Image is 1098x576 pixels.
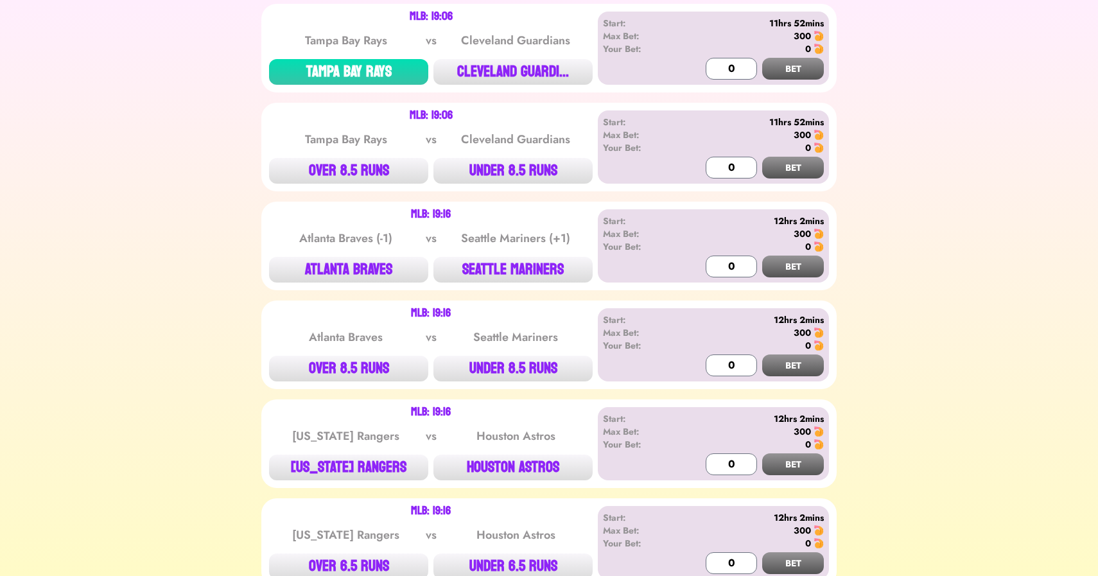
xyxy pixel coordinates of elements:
[762,453,824,475] button: BET
[677,17,824,30] div: 11hrs 52mins
[423,427,439,445] div: vs
[603,524,677,537] div: Max Bet:
[677,313,824,326] div: 12hrs 2mins
[269,356,428,381] button: OVER 8.5 RUNS
[603,511,677,524] div: Start:
[794,128,811,141] div: 300
[814,340,824,351] img: 🍤
[603,438,677,451] div: Your Bet:
[794,30,811,42] div: 300
[281,130,411,148] div: Tampa Bay Rays
[451,130,580,148] div: Cleveland Guardians
[794,227,811,240] div: 300
[603,412,677,425] div: Start:
[603,30,677,42] div: Max Bet:
[805,537,811,550] div: 0
[677,214,824,227] div: 12hrs 2mins
[814,426,824,437] img: 🍤
[269,257,428,283] button: ATLANTA BRAVES
[281,526,411,544] div: [US_STATE] Rangers
[814,44,824,54] img: 🍤
[423,229,439,247] div: vs
[814,525,824,536] img: 🍤
[814,229,824,239] img: 🍤
[281,31,411,49] div: Tampa Bay Rays
[677,116,824,128] div: 11hrs 52mins
[269,158,428,184] button: OVER 8.5 RUNS
[603,240,677,253] div: Your Bet:
[814,143,824,153] img: 🍤
[814,538,824,548] img: 🍤
[433,257,593,283] button: SEATTLE MARINERS
[423,31,439,49] div: vs
[423,526,439,544] div: vs
[281,229,411,247] div: Atlanta Braves (-1)
[677,412,824,425] div: 12hrs 2mins
[410,110,453,121] div: MLB: 19:06
[603,17,677,30] div: Start:
[451,526,580,544] div: Houston Astros
[451,229,580,247] div: Seattle Mariners (+1)
[805,339,811,352] div: 0
[410,12,453,22] div: MLB: 19:06
[603,425,677,438] div: Max Bet:
[603,128,677,141] div: Max Bet:
[281,427,411,445] div: [US_STATE] Rangers
[411,308,451,319] div: MLB: 19:16
[762,58,824,80] button: BET
[603,42,677,55] div: Your Bet:
[762,552,824,574] button: BET
[603,326,677,339] div: Max Bet:
[805,240,811,253] div: 0
[411,209,451,220] div: MLB: 19:16
[433,59,593,85] button: CLEVELAND GUARDI...
[269,455,428,480] button: [US_STATE] RANGERS
[603,116,677,128] div: Start:
[451,31,580,49] div: Cleveland Guardians
[603,141,677,154] div: Your Bet:
[411,506,451,516] div: MLB: 19:16
[814,327,824,338] img: 🍤
[762,354,824,376] button: BET
[603,339,677,352] div: Your Bet:
[677,511,824,524] div: 12hrs 2mins
[814,241,824,252] img: 🍤
[281,328,411,346] div: Atlanta Braves
[805,42,811,55] div: 0
[451,427,580,445] div: Houston Astros
[433,455,593,480] button: HOUSTON ASTROS
[805,141,811,154] div: 0
[423,328,439,346] div: vs
[762,256,824,277] button: BET
[805,438,811,451] div: 0
[794,326,811,339] div: 300
[411,407,451,417] div: MLB: 19:16
[603,537,677,550] div: Your Bet:
[603,313,677,326] div: Start:
[794,425,811,438] div: 300
[814,130,824,140] img: 🍤
[794,524,811,537] div: 300
[423,130,439,148] div: vs
[433,158,593,184] button: UNDER 8.5 RUNS
[762,157,824,179] button: BET
[814,439,824,449] img: 🍤
[451,328,580,346] div: Seattle Mariners
[269,59,428,85] button: TAMPA BAY RAYS
[603,227,677,240] div: Max Bet:
[814,31,824,41] img: 🍤
[603,214,677,227] div: Start:
[433,356,593,381] button: UNDER 8.5 RUNS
